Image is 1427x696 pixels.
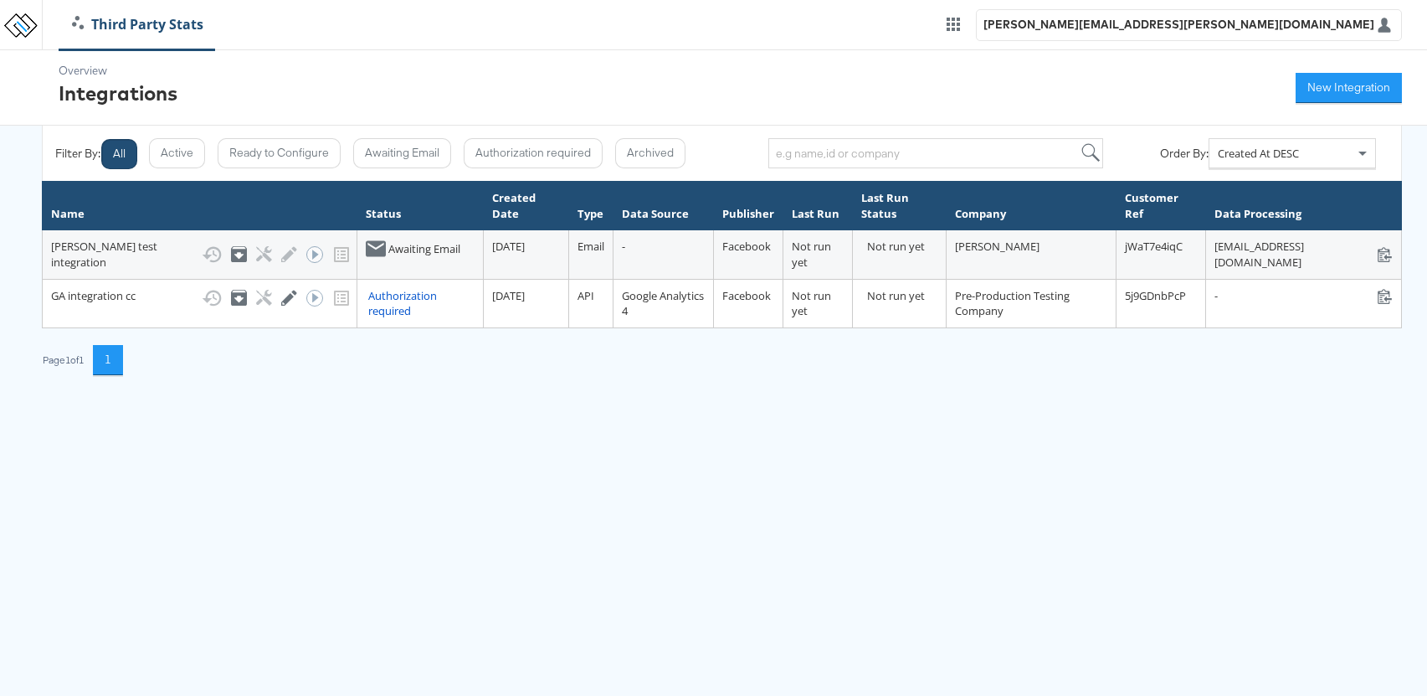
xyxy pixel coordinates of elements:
div: Authorization required [368,288,475,319]
th: Customer Ref [1116,182,1206,230]
th: Company [947,182,1116,230]
button: Ready to Configure [218,138,341,168]
div: Not run yet [867,288,938,304]
div: [EMAIL_ADDRESS][DOMAIN_NAME] [1214,239,1393,270]
button: Awaiting Email [353,138,451,168]
th: Data Source [613,182,713,230]
span: Email [577,239,604,254]
div: Page 1 of 1 [42,354,85,366]
div: Awaiting Email [388,241,460,257]
span: [DATE] [492,239,525,254]
span: [PERSON_NAME] [955,239,1039,254]
span: API [577,288,594,303]
span: Google Analytics 4 [622,288,704,319]
a: Third Party Stats [59,15,216,34]
div: GA integration cc [51,288,348,308]
span: Not run yet [792,288,831,319]
div: Overview [59,63,177,79]
span: jWaT7e4iqC [1125,239,1183,254]
th: Created Date [483,182,568,230]
div: Filter By: [55,146,100,162]
button: Authorization required [464,138,603,168]
div: [PERSON_NAME] test integration [51,239,348,270]
span: - [622,239,625,254]
th: Last Run [783,182,852,230]
span: Facebook [722,239,771,254]
th: Last Run Status [852,182,947,230]
th: Data Processing [1206,182,1402,230]
input: e.g name,id or company [768,138,1103,168]
div: Not run yet [867,239,938,255]
span: Facebook [722,288,771,303]
th: Name [43,182,357,230]
th: Publisher [713,182,783,230]
div: Integrations [59,79,177,107]
button: Archived [615,138,685,168]
span: Created At DESC [1218,146,1299,161]
th: Type [568,182,613,230]
div: Order By: [1160,146,1209,162]
div: - [1214,288,1393,304]
span: [DATE] [492,288,525,303]
span: Not run yet [792,239,831,270]
button: New Integration [1296,73,1402,103]
th: Status [357,182,483,230]
div: [PERSON_NAME][EMAIL_ADDRESS][PERSON_NAME][DOMAIN_NAME] [983,17,1374,33]
span: Pre-Production Testing Company [955,288,1070,319]
button: 1 [93,345,123,375]
button: All [101,139,137,169]
span: 5j9GDnbPcP [1125,288,1186,303]
button: Active [149,138,205,168]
